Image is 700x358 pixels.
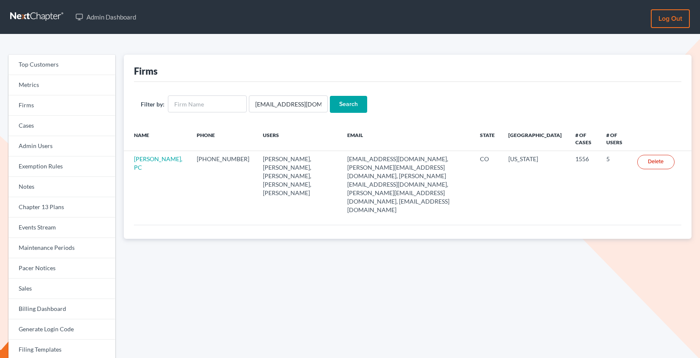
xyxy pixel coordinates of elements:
td: [EMAIL_ADDRESS][DOMAIN_NAME], [PERSON_NAME][EMAIL_ADDRESS][DOMAIN_NAME], [PERSON_NAME][EMAIL_ADDR... [340,151,473,218]
td: 5 [600,151,630,218]
a: Top Customers [8,55,115,75]
td: [PERSON_NAME], [PERSON_NAME], [PERSON_NAME], [PERSON_NAME], [PERSON_NAME] [256,151,340,218]
a: Delete [637,155,675,169]
a: Billing Dashboard [8,299,115,319]
th: [GEOGRAPHIC_DATA] [502,126,569,151]
label: Filter by: [141,100,165,109]
td: CO [473,151,502,218]
a: Cases [8,116,115,136]
a: Admin Dashboard [71,9,140,25]
th: State [473,126,502,151]
th: Email [340,126,473,151]
a: Chapter 13 Plans [8,197,115,218]
th: # of Users [600,126,630,151]
td: 1556 [569,151,600,218]
a: Pacer Notices [8,258,115,279]
a: Admin Users [8,136,115,157]
a: Sales [8,279,115,299]
th: Name [124,126,190,151]
th: Users [256,126,340,151]
a: Exemption Rules [8,157,115,177]
a: Log out [651,9,690,28]
input: Users [249,95,328,112]
a: Events Stream [8,218,115,238]
td: [US_STATE] [502,151,569,218]
a: Generate Login Code [8,319,115,340]
a: Metrics [8,75,115,95]
a: Firms [8,95,115,116]
th: # of Cases [569,126,600,151]
a: Notes [8,177,115,197]
th: Phone [190,126,256,151]
a: [PERSON_NAME], PC [134,155,182,171]
input: Firm Name [168,95,247,112]
div: Firms [134,65,158,77]
a: Maintenance Periods [8,238,115,258]
td: [PHONE_NUMBER] [190,151,256,218]
input: Search [330,96,367,113]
